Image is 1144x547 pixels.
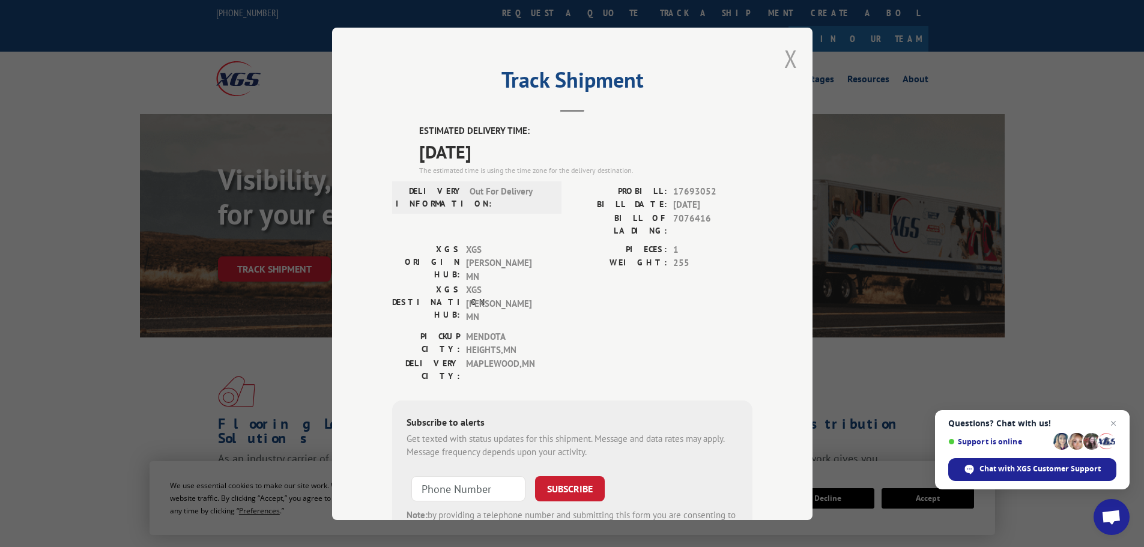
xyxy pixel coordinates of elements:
label: PROBILL: [572,184,667,198]
button: Close modal [784,43,797,74]
span: Out For Delivery [470,184,551,210]
span: MAPLEWOOD , MN [466,357,547,382]
label: BILL OF LADING: [572,211,667,237]
label: XGS DESTINATION HUB: [392,283,460,324]
span: Support is online [948,437,1049,446]
label: BILL DATE: [572,198,667,212]
div: Open chat [1094,499,1130,535]
h2: Track Shipment [392,71,752,94]
span: 1 [673,243,752,256]
div: Subscribe to alerts [407,414,738,432]
label: DELIVERY CITY: [392,357,460,382]
label: WEIGHT: [572,256,667,270]
span: XGS [PERSON_NAME] MN [466,243,547,283]
label: XGS ORIGIN HUB: [392,243,460,283]
button: SUBSCRIBE [535,476,605,501]
span: Questions? Chat with us! [948,419,1116,428]
label: DELIVERY INFORMATION: [396,184,464,210]
span: XGS [PERSON_NAME] MN [466,283,547,324]
div: Get texted with status updates for this shipment. Message and data rates may apply. Message frequ... [407,432,738,459]
div: The estimated time is using the time zone for the delivery destination. [419,165,752,175]
label: ESTIMATED DELIVERY TIME: [419,124,752,138]
div: Chat with XGS Customer Support [948,458,1116,481]
span: Chat with XGS Customer Support [979,464,1101,474]
span: Close chat [1106,416,1121,431]
label: PIECES: [572,243,667,256]
strong: Note: [407,509,428,520]
span: [DATE] [419,138,752,165]
span: 255 [673,256,752,270]
span: [DATE] [673,198,752,212]
span: MENDOTA HEIGHTS , MN [466,330,547,357]
span: 17693052 [673,184,752,198]
span: 7076416 [673,211,752,237]
input: Phone Number [411,476,525,501]
label: PICKUP CITY: [392,330,460,357]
